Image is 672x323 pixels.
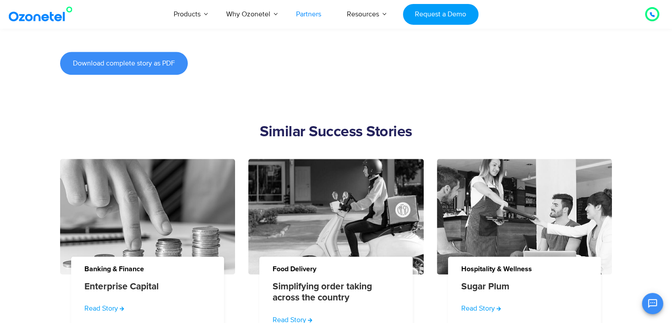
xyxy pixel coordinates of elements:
[73,60,175,67] span: Download complete story as PDF
[84,281,159,292] a: Enterprise Capital
[403,4,478,25] a: Request a Demo
[448,254,612,273] div: Hospitality & Wellness
[461,281,509,292] a: Sugar Plum
[71,254,235,273] div: Banking & Finance
[273,281,394,303] a: Simplifying order taking across the country
[60,123,612,141] h2: Similar Success Stories
[259,254,424,273] div: Food Delivery
[60,52,188,75] a: Download complete story as PDF
[461,303,501,314] a: Read more about Sugar Plum
[642,293,663,314] button: Open chat
[84,303,124,314] a: Read more about Enterprise Capital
